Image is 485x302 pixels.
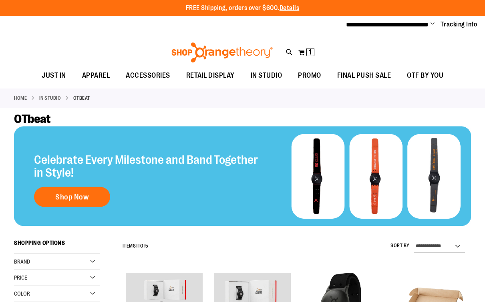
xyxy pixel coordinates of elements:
[34,153,263,179] h2: Celebrate Every Milestone and Band Together in Style!
[186,66,235,85] span: RETAIL DISPLAY
[14,95,27,102] a: Home
[34,187,110,207] a: Shop Now
[144,243,149,249] span: 15
[186,4,300,13] p: FREE Shipping, orders over $600.
[170,42,274,62] img: Shop Orangetheory
[280,4,300,12] a: Details
[178,66,243,85] a: RETAIL DISPLAY
[390,242,410,249] label: Sort By
[82,66,110,85] span: APPAREL
[431,20,435,28] button: Account menu
[73,95,90,102] strong: OTbeat
[399,66,451,85] a: OTF BY YOU
[14,112,50,126] span: OTbeat
[42,66,66,85] span: JUST IN
[14,258,30,265] span: Brand
[251,66,282,85] span: IN STUDIO
[441,20,477,29] a: Tracking Info
[290,66,329,85] a: PROMO
[14,290,30,297] span: Color
[329,66,399,85] a: FINAL PUSH SALE
[243,66,290,85] a: IN STUDIO
[298,66,321,85] span: PROMO
[407,66,443,85] span: OTF BY YOU
[126,66,170,85] span: ACCESSORIES
[34,66,74,85] a: JUST IN
[118,66,178,85] a: ACCESSORIES
[14,236,100,254] strong: Shopping Options
[337,66,391,85] span: FINAL PUSH SALE
[39,95,61,102] a: IN STUDIO
[14,274,27,281] span: Price
[74,66,118,85] a: APPAREL
[309,48,312,56] span: 1
[136,243,138,249] span: 1
[55,193,89,201] span: Shop Now
[123,240,149,252] h2: Items to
